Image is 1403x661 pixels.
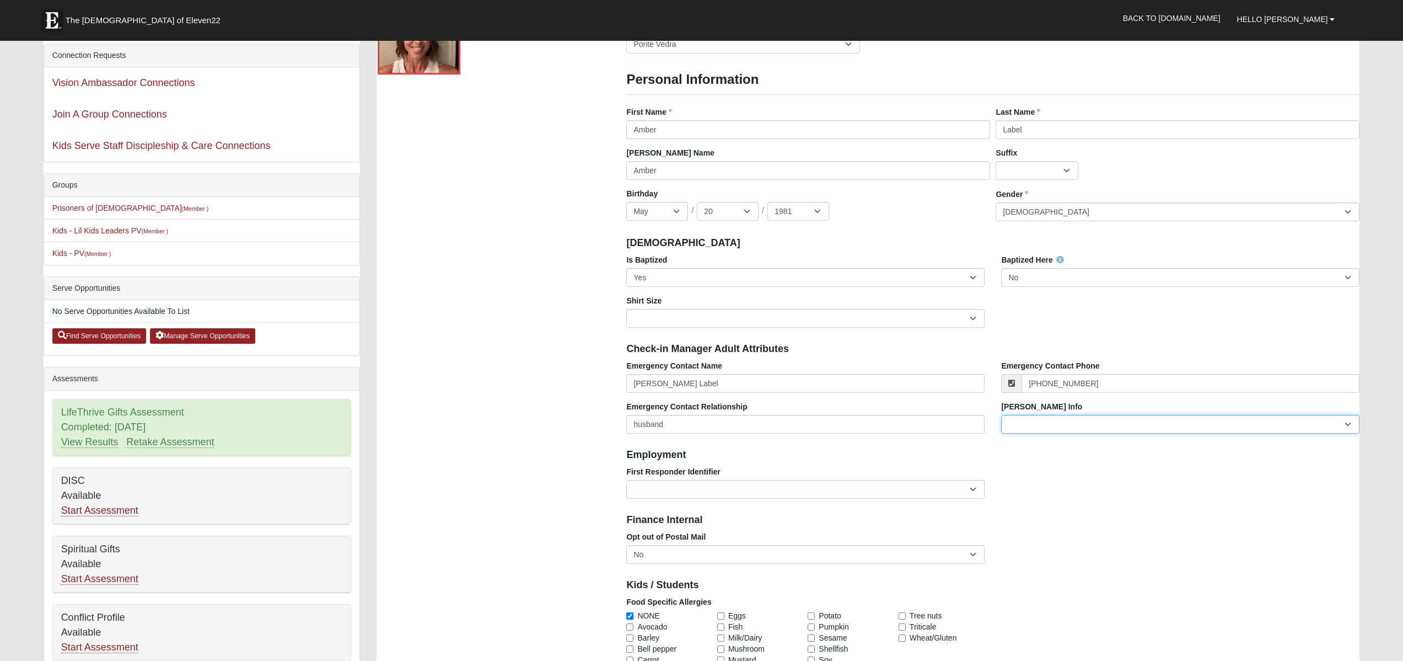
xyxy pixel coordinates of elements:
[996,106,1040,118] label: Last Name
[126,436,214,448] a: Retake Assessment
[626,237,1359,249] h4: [DEMOGRAPHIC_DATA]
[626,531,706,542] label: Opt out of Postal Mail
[819,610,841,621] span: Potato
[626,623,633,631] input: Avocado
[637,632,659,643] span: Barley
[53,468,351,524] div: DISC Available
[819,643,848,654] span: Shellfish
[61,436,119,448] a: View Results
[52,249,111,258] a: Kids - PV(Member )
[626,449,1359,461] h4: Employment
[808,635,815,642] input: Sesame
[626,612,633,620] input: NONE
[61,505,138,516] a: Start Assessment
[637,621,667,632] span: Avocado
[52,109,167,120] a: Join A Group Connections
[52,77,195,88] a: Vision Ambassador Connections
[728,632,762,643] span: Milk/Dairy
[53,605,351,661] div: Conflict Profile Available
[626,343,1359,355] h4: Check-in Manager Adult Attributes
[996,189,1028,200] label: Gender
[717,646,724,653] input: Mushroom
[141,228,168,234] small: (Member )
[626,596,711,607] label: Food Specific Allergies
[637,610,659,621] span: NONE
[626,635,633,642] input: Barley
[52,204,209,212] a: Prisoners of [DEMOGRAPHIC_DATA](Member )
[1115,4,1229,32] a: Back to [DOMAIN_NAME]
[808,646,815,653] input: Shellfish
[717,612,724,620] input: Eggs
[52,328,147,344] a: Find Serve Opportunities
[1229,6,1343,33] a: Hello [PERSON_NAME]
[41,9,63,31] img: Eleven22 logo
[44,44,359,67] div: Connection Requests
[626,147,714,158] label: [PERSON_NAME] Name
[691,205,694,217] span: /
[626,646,633,653] input: Bell pepper
[44,300,359,323] li: No Serve Opportunities Available To List
[819,632,847,643] span: Sesame
[61,573,138,585] a: Start Assessment
[899,635,906,642] input: Wheat/Gluten
[35,4,256,31] a: The [DEMOGRAPHIC_DATA] of Eleven22
[1001,254,1063,265] label: Baptized Here
[899,612,906,620] input: Tree nuts
[717,623,724,631] input: Fish
[1237,15,1328,24] span: Hello [PERSON_NAME]
[717,635,724,642] input: Milk/Dairy
[44,277,359,300] div: Serve Opportunities
[626,106,671,118] label: First Name
[626,579,1359,591] h4: Kids / Students
[52,140,271,151] a: Kids Serve Staff Discipleship & Care Connections
[61,642,138,653] a: Start Assessment
[626,360,722,371] label: Emergency Contact Name
[626,401,747,412] label: Emergency Contact Relationship
[150,328,255,344] a: Manage Serve Opportunities
[66,15,221,26] span: The [DEMOGRAPHIC_DATA] of Eleven22
[53,536,351,593] div: Spiritual Gifts Available
[728,643,765,654] span: Mushroom
[808,623,815,631] input: Pumpkin
[996,147,1017,158] label: Suffix
[728,621,743,632] span: Fish
[626,72,1359,88] h3: Personal Information
[626,466,720,477] label: First Responder Identifier
[728,610,746,621] span: Eggs
[182,205,208,212] small: (Member )
[910,632,957,643] span: Wheat/Gluten
[626,254,667,265] label: Is Baptized
[1001,360,1099,371] label: Emergency Contact Phone
[910,610,942,621] span: Tree nuts
[44,174,359,197] div: Groups
[84,250,111,257] small: (Member )
[899,623,906,631] input: Triticale
[637,643,676,654] span: Bell pepper
[626,188,658,199] label: Birthday
[44,367,359,391] div: Assessments
[819,621,848,632] span: Pumpkin
[53,399,351,456] div: LifeThrive Gifts Assessment Completed: [DATE]
[808,612,815,620] input: Potato
[762,205,764,217] span: /
[626,295,662,306] label: Shirt Size
[1001,401,1082,412] label: [PERSON_NAME] Info
[626,514,1359,526] h4: Finance Internal
[910,621,937,632] span: Triticale
[52,226,168,235] a: Kids - Lil Kids Leaders PV(Member )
